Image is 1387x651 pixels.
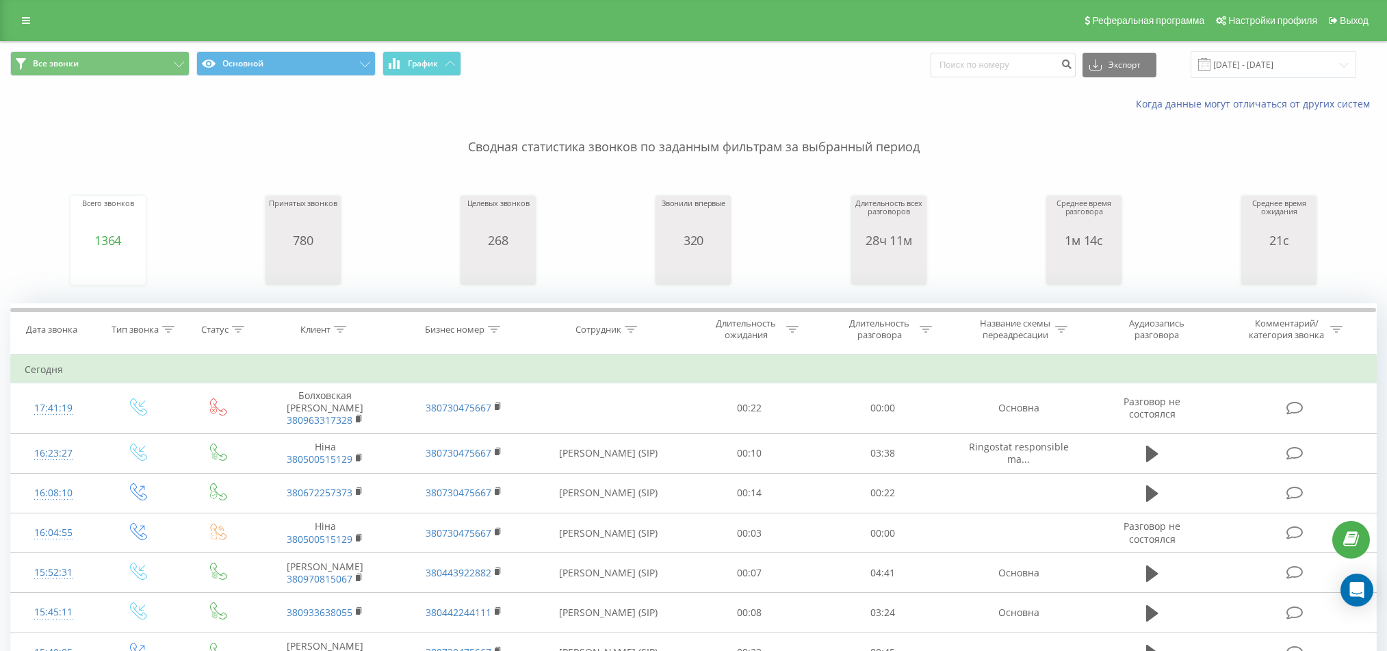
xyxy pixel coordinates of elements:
td: Болховская [PERSON_NAME] [256,383,395,434]
p: Сводная статистика звонков по заданным фильтрам за выбранный период [10,111,1377,156]
td: 04:41 [816,553,949,593]
a: 380500515129 [287,452,352,465]
a: 380970815067 [287,572,352,585]
div: Длительность разговора [843,318,916,341]
span: Разговор не состоялся [1124,395,1180,420]
div: Звонили впервые [662,199,725,233]
div: Дата звонка [26,324,77,335]
a: 380500515129 [287,533,352,546]
td: 00:10 [683,433,816,473]
div: 780 [269,233,337,247]
td: 00:00 [816,513,949,553]
div: 17:41:19 [25,395,82,422]
div: Среднее время разговора [1050,199,1118,233]
div: Принятых звонков [269,199,337,233]
div: Длительность ожидания [710,318,783,341]
td: [PERSON_NAME] (SIP) [533,513,682,553]
a: 380730475667 [426,526,491,539]
td: 00:07 [683,553,816,593]
button: Основной [196,51,376,76]
div: 16:04:55 [25,520,82,546]
span: Настройки профиля [1228,15,1317,26]
a: 380443922882 [426,566,491,579]
div: Всего звонков [82,199,134,233]
div: Длительность всех разговоров [855,199,923,233]
td: [PERSON_NAME] (SIP) [533,553,682,593]
button: Экспорт [1083,53,1156,77]
div: 15:45:11 [25,599,82,626]
div: Комментарий/категория звонка [1247,318,1327,341]
div: Тип звонка [112,324,159,335]
span: Разговор не состоялся [1124,520,1180,545]
td: Основна [949,383,1088,434]
a: 380730475667 [426,446,491,459]
div: 16:23:27 [25,440,82,467]
td: 03:38 [816,433,949,473]
div: Open Intercom Messenger [1340,574,1373,607]
div: 1364 [82,233,134,247]
td: [PERSON_NAME] (SIP) [533,473,682,513]
div: Сотрудник [575,324,621,335]
span: Ringostat responsible ma... [969,440,1069,465]
div: Целевых звонков [467,199,530,233]
a: 380730475667 [426,486,491,499]
td: 00:14 [683,473,816,513]
span: Выход [1340,15,1369,26]
a: 380442244111 [426,606,491,619]
div: 268 [467,233,530,247]
a: 380963317328 [287,413,352,426]
td: [PERSON_NAME] [256,553,395,593]
td: Ніна [256,433,395,473]
div: 15:52:31 [25,559,82,586]
td: 00:22 [816,473,949,513]
td: Основна [949,553,1088,593]
a: 380672257373 [287,486,352,499]
td: Ніна [256,513,395,553]
div: Бизнес номер [425,324,484,335]
a: Когда данные могут отличаться от других систем [1136,97,1377,110]
td: [PERSON_NAME] (SIP) [533,433,682,473]
div: Среднее время ожидания [1245,199,1313,233]
td: Сегодня [11,356,1377,383]
td: 03:24 [816,593,949,633]
td: 00:00 [816,383,949,434]
span: График [408,59,438,68]
div: 16:08:10 [25,480,82,507]
button: График [383,51,461,76]
div: 28ч 11м [855,233,923,247]
span: Реферальная программа [1092,15,1204,26]
span: Все звонки [33,58,79,69]
td: 00:22 [683,383,816,434]
td: [PERSON_NAME] (SIP) [533,593,682,633]
div: 320 [662,233,725,247]
a: 380933638055 [287,606,352,619]
td: 00:08 [683,593,816,633]
div: Аудиозапись разговора [1112,318,1201,341]
td: 00:03 [683,513,816,553]
a: 380730475667 [426,401,491,414]
div: Клиент [300,324,330,335]
div: Название схемы переадресации [978,318,1052,341]
td: Основна [949,593,1088,633]
button: Все звонки [10,51,190,76]
div: 21с [1245,233,1313,247]
input: Поиск по номеру [931,53,1076,77]
div: Статус [201,324,229,335]
div: 1м 14с [1050,233,1118,247]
